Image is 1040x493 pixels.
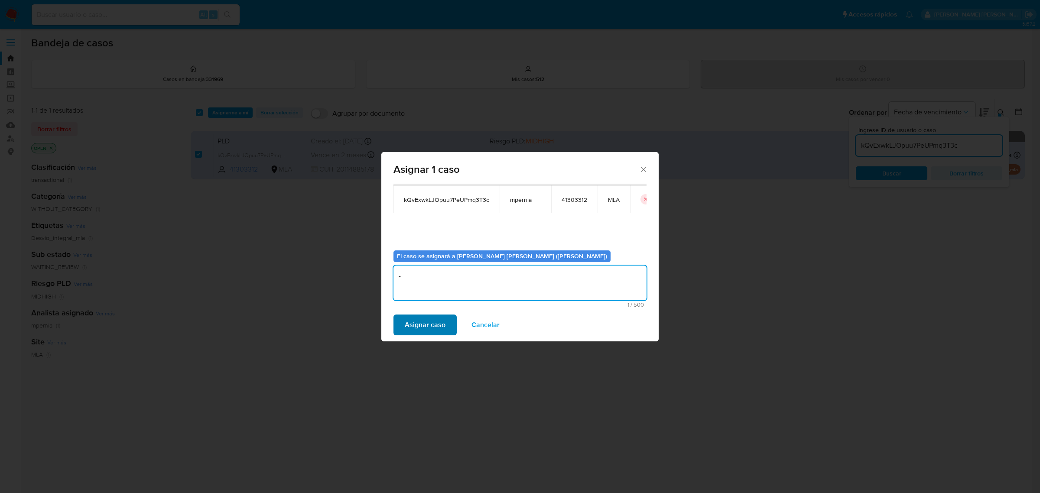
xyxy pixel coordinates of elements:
button: Cancelar [460,315,511,335]
span: Máximo 500 caracteres [396,302,644,308]
button: Cerrar ventana [639,165,647,173]
span: Cancelar [471,315,500,334]
div: assign-modal [381,152,659,341]
span: mpernia [510,196,541,204]
span: Asignar 1 caso [393,164,639,175]
span: MLA [608,196,620,204]
span: 41303312 [562,196,587,204]
span: Asignar caso [405,315,445,334]
b: El caso se asignará a [PERSON_NAME] [PERSON_NAME] ([PERSON_NAME]) [397,252,607,260]
textarea: - [393,266,647,300]
button: icon-button [640,194,651,204]
span: kQvExwkLJOpuu7PeUPmq3T3c [404,196,489,204]
button: Asignar caso [393,315,457,335]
